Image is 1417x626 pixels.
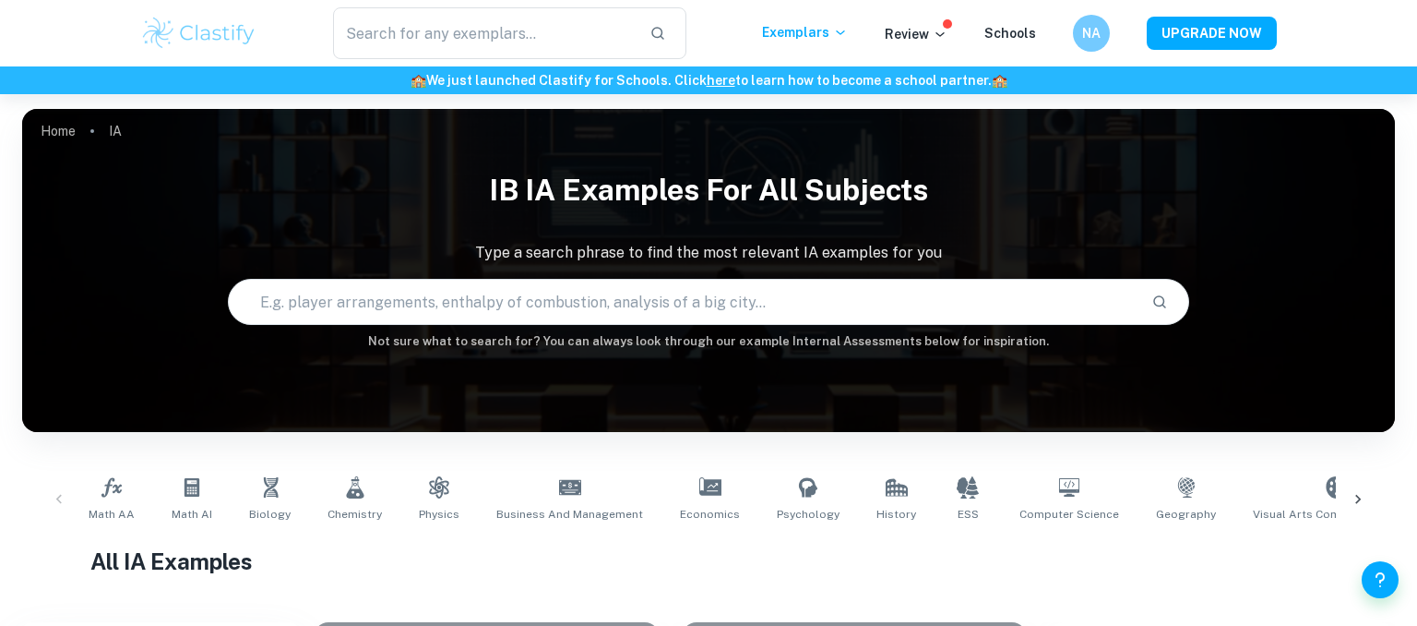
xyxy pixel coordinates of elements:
[707,73,735,88] a: here
[885,24,947,44] p: Review
[22,161,1395,220] h1: IB IA examples for all subjects
[1073,15,1110,52] button: NA
[4,70,1413,90] h6: We just launched Clastify for Schools. Click to learn how to become a school partner.
[1156,506,1216,523] span: Geography
[1081,23,1102,43] h6: NA
[496,506,643,523] span: Business and Management
[89,506,135,523] span: Math AA
[229,276,1137,328] input: E.g. player arrangements, enthalpy of combustion, analysis of a big city...
[419,506,459,523] span: Physics
[984,26,1036,41] a: Schools
[876,506,916,523] span: History
[762,22,848,42] p: Exemplars
[1147,17,1277,50] button: UPGRADE NOW
[1144,286,1175,318] button: Search
[41,118,76,144] a: Home
[680,506,740,523] span: Economics
[411,73,426,88] span: 🏫
[777,506,839,523] span: Psychology
[140,15,257,52] img: Clastify logo
[249,506,291,523] span: Biology
[109,121,122,141] p: IA
[1019,506,1119,523] span: Computer Science
[327,506,382,523] span: Chemistry
[90,545,1326,578] h1: All IA Examples
[333,7,635,59] input: Search for any exemplars...
[992,73,1007,88] span: 🏫
[22,332,1395,351] h6: Not sure what to search for? You can always look through our example Internal Assessments below f...
[22,242,1395,264] p: Type a search phrase to find the most relevant IA examples for you
[172,506,212,523] span: Math AI
[958,506,979,523] span: ESS
[1362,561,1399,598] button: Help and Feedback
